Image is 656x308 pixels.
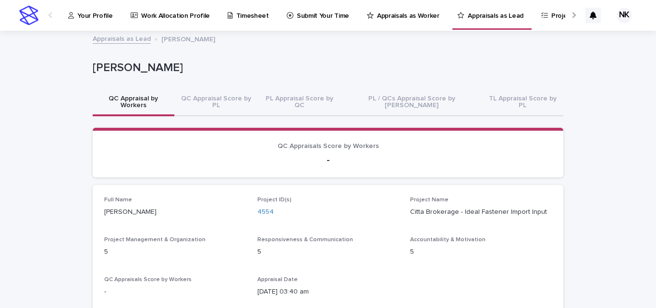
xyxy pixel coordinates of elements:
[104,277,192,283] span: QC Appraisals Score by Workers
[104,247,246,257] p: 5
[104,287,246,297] p: -
[410,207,552,217] p: Citta Brokerage - Ideal Fastener Import Input
[278,143,379,149] span: QC Appraisals Score by Workers
[341,89,482,116] button: PL / QCs Appraisal Score by [PERSON_NAME]
[482,89,563,116] button: TL Appraisal Score by PL
[93,33,151,44] a: Appraisals as Lead
[257,207,274,217] a: 4554
[257,287,399,297] p: [DATE] 03:40 am
[410,237,486,243] span: Accountability & Motivation
[257,277,298,283] span: Appraisal Date
[93,89,174,116] button: QC Appraisal by Workers
[174,89,258,116] button: QC Appraisal Score by PL
[93,61,559,75] p: [PERSON_NAME]
[104,154,552,166] p: -
[257,247,399,257] p: 5
[257,197,292,203] span: Project ID(s)
[161,33,215,44] p: [PERSON_NAME]
[410,247,552,257] p: 5
[257,237,353,243] span: Responsiveness & Communication
[19,6,38,25] img: stacker-logo-s-only.png
[258,89,341,116] button: PL Appraisal Score by QC
[617,8,632,23] div: NK
[104,207,246,217] p: [PERSON_NAME]
[410,197,449,203] span: Project Name
[104,197,132,203] span: Full Name
[104,237,206,243] span: Project Management & Organization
